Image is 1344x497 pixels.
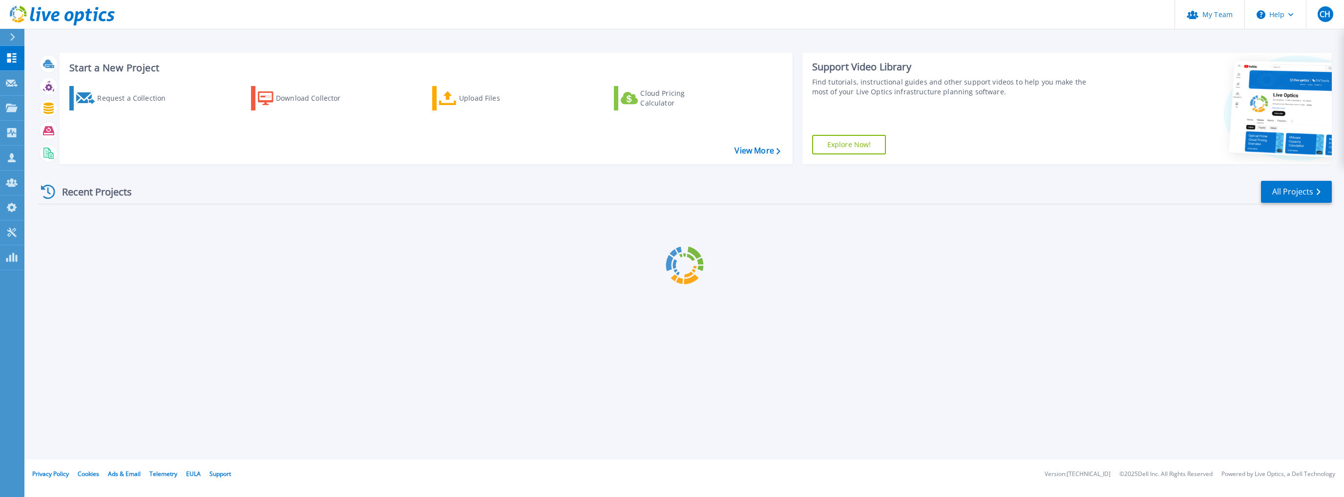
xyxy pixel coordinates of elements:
a: Upload Files [432,86,541,110]
a: Explore Now! [812,135,886,154]
h3: Start a New Project [69,63,780,73]
a: Privacy Policy [32,470,69,478]
a: All Projects [1261,181,1332,203]
li: Version: [TECHNICAL_ID] [1045,471,1111,477]
div: Download Collector [276,88,354,108]
span: CH [1320,10,1330,18]
div: Request a Collection [97,88,175,108]
div: Upload Files [459,88,537,108]
a: View More [735,146,780,155]
a: Support [210,470,231,478]
a: Ads & Email [108,470,141,478]
li: Powered by Live Optics, a Dell Technology [1221,471,1335,477]
div: Find tutorials, instructional guides and other support videos to help you make the most of your L... [812,77,1087,97]
div: Recent Projects [38,180,145,204]
li: © 2025 Dell Inc. All Rights Reserved [1119,471,1213,477]
a: EULA [186,470,201,478]
a: Cloud Pricing Calculator [614,86,723,110]
div: Support Video Library [812,61,1087,73]
a: Telemetry [149,470,177,478]
a: Request a Collection [69,86,178,110]
div: Cloud Pricing Calculator [640,88,718,108]
a: Cookies [78,470,99,478]
a: Download Collector [251,86,360,110]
